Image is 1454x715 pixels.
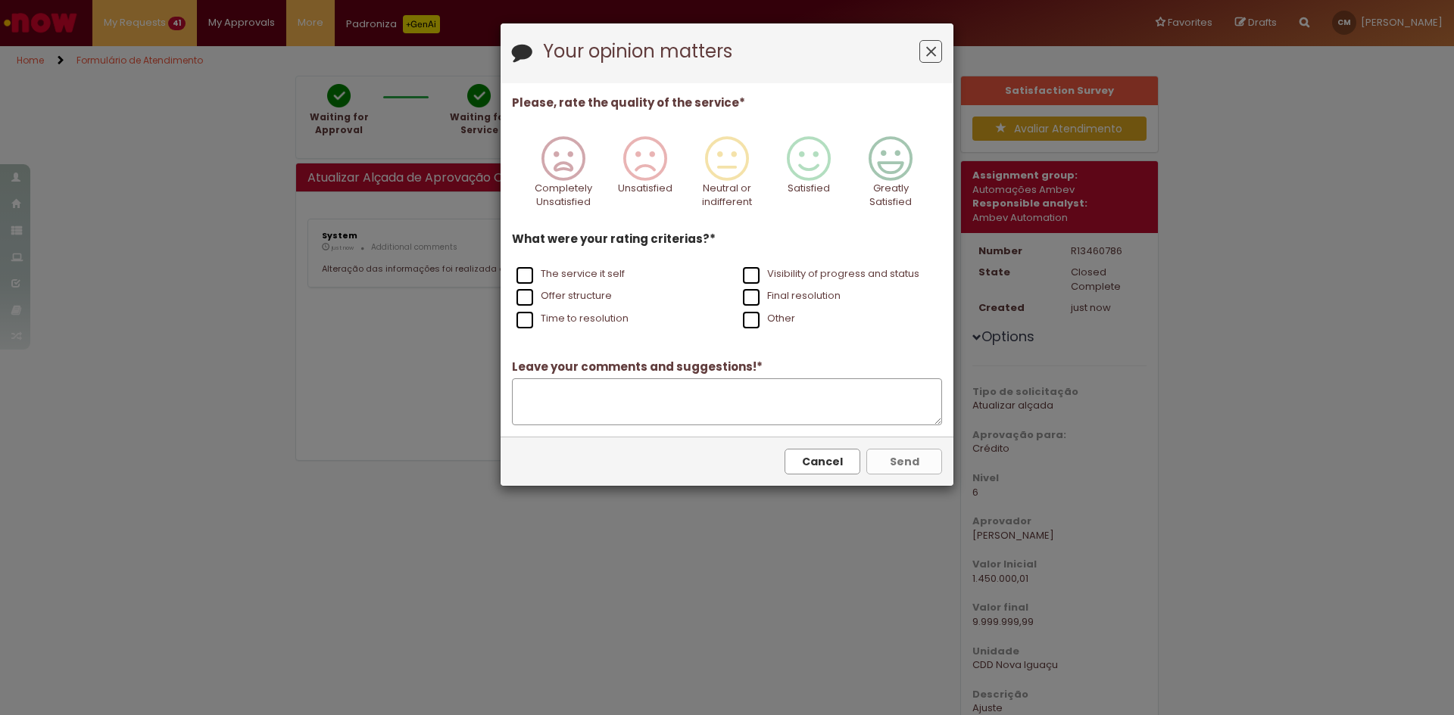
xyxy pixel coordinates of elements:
[516,312,629,326] label: Time to resolution
[516,289,612,303] label: Offer structure
[788,182,830,196] p: Satisfied
[863,182,918,210] p: Greatly Satisfied
[785,449,860,474] button: Cancel
[512,231,942,331] div: What were your rating criterias?*
[743,312,795,326] label: Other
[543,42,732,61] label: Your opinion matters
[512,95,745,110] label: Please, rate the quality of the service*
[607,125,684,228] div: Unsatisfied
[524,125,601,228] div: Completely Unsatisfied
[743,289,841,303] label: Final resolution
[688,125,766,228] div: Neutral or indifferent
[516,267,625,281] label: The service it self
[700,182,754,210] p: Neutral or indifferent
[770,125,847,228] div: Satisfied
[535,182,592,210] p: Completely Unsatisfied
[618,182,672,196] p: Unsatisfied
[512,359,763,375] label: Leave your comments and suggestions!*
[852,125,929,228] div: Greatly Satisfied
[743,267,919,281] label: Visibility of progress and status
